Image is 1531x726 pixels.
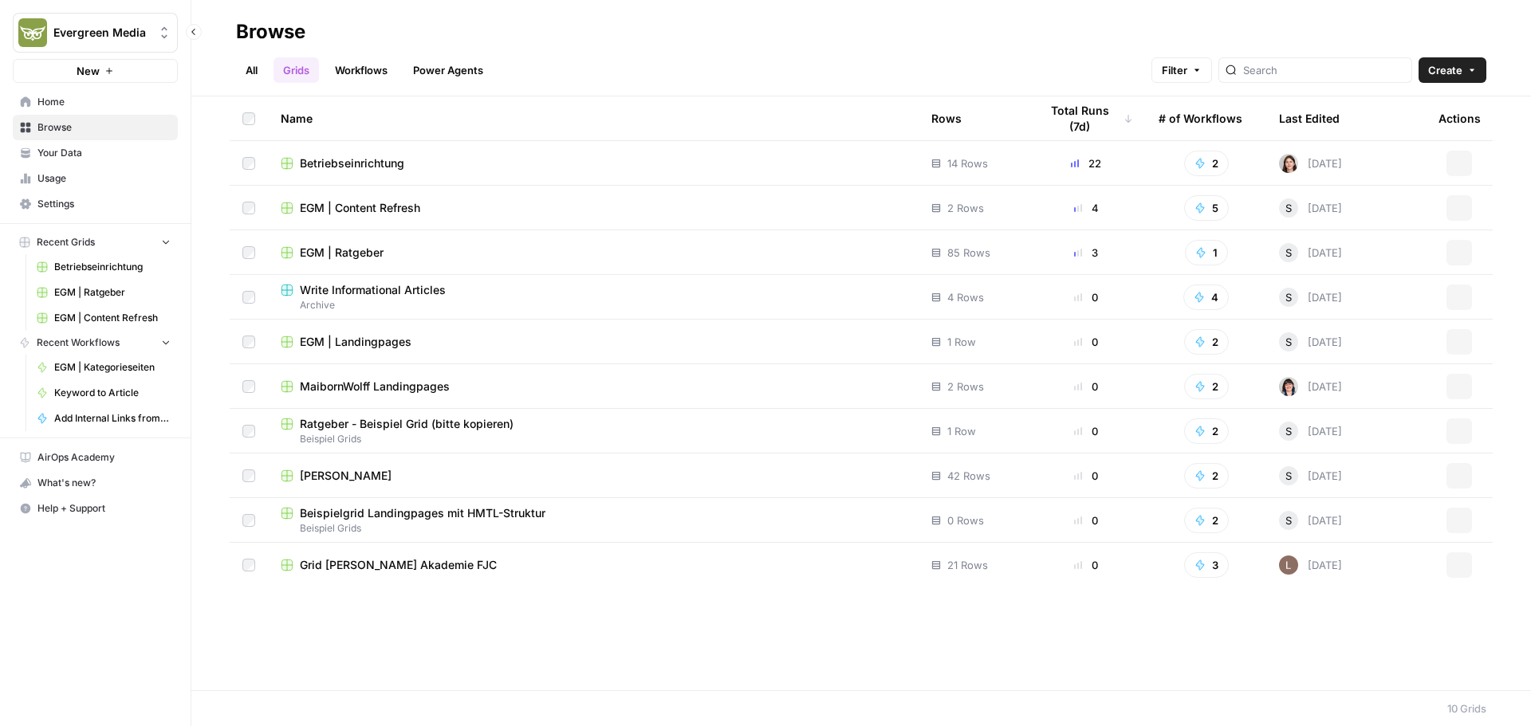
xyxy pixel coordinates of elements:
div: Actions [1439,96,1481,140]
span: Your Data [37,146,171,160]
div: [DATE] [1279,198,1342,218]
span: 2 Rows [947,379,984,394]
span: Home [37,95,171,109]
div: 0 [1039,379,1133,394]
a: Usage [13,166,178,191]
a: EGM | Content Refresh [30,305,178,331]
span: 14 Rows [947,155,988,171]
span: 1 Row [947,334,976,350]
a: Keyword to Article [30,380,178,406]
a: Beispielgrid Landingpages mit HMTL-StrukturBeispiel Grids [281,505,906,536]
div: [DATE] [1279,154,1342,173]
div: 0 [1039,334,1133,350]
span: 85 Rows [947,245,990,261]
span: Filter [1162,62,1187,78]
button: New [13,59,178,83]
button: 2 [1184,329,1229,355]
div: 22 [1039,155,1133,171]
span: EGM | Kategorieseiten [54,360,171,375]
a: EGM | Landingpages [281,334,906,350]
a: Power Agents [403,57,493,83]
button: 5 [1184,195,1229,221]
div: 10 Grids [1447,700,1486,716]
span: Grid [PERSON_NAME] Akademie FJC [300,557,497,573]
button: 3 [1184,552,1229,578]
span: Add Internal Links from Knowledge Base [54,411,171,426]
span: 21 Rows [947,557,988,573]
div: [DATE] [1279,288,1342,307]
span: Beispielgrid Landingpages mit HMTL-Struktur [300,505,545,521]
span: S [1285,512,1292,528]
button: 1 [1185,240,1228,265]
span: Browse [37,120,171,135]
a: EGM | Kategorieseiten [30,355,178,380]
div: 0 [1039,289,1133,305]
span: Archive [281,298,906,312]
div: 0 [1039,557,1133,573]
span: [PERSON_NAME] [300,468,392,484]
span: Recent Workflows [37,336,120,350]
span: 4 Rows [947,289,984,305]
button: Workspace: Evergreen Media [13,13,178,53]
span: S [1285,200,1292,216]
span: S [1285,468,1292,484]
span: EGM | Content Refresh [300,200,420,216]
a: EGM | Content Refresh [281,200,906,216]
a: Betriebseinrichtung [30,254,178,280]
span: Settings [37,197,171,211]
a: Grids [274,57,319,83]
button: Recent Grids [13,230,178,254]
a: Your Data [13,140,178,166]
a: All [236,57,267,83]
button: Filter [1151,57,1212,83]
a: Add Internal Links from Knowledge Base [30,406,178,431]
span: Beispiel Grids [281,432,906,446]
div: [DATE] [1279,555,1342,575]
span: Ratgeber - Beispiel Grid (bitte kopieren) [300,416,514,432]
button: 2 [1184,463,1229,489]
div: Browse [236,19,305,45]
button: 4 [1183,285,1229,310]
a: [PERSON_NAME] [281,468,906,484]
span: EGM | Content Refresh [54,311,171,325]
a: Grid [PERSON_NAME] Akademie FJC [281,557,906,573]
span: New [77,63,100,79]
div: [DATE] [1279,243,1342,262]
img: dg2rw5lz5wrueqm9mfsnexyipzh4 [1279,555,1298,575]
span: Evergreen Media [53,25,150,41]
button: 2 [1184,418,1229,444]
span: Recent Grids [37,235,95,249]
span: 0 Rows [947,512,984,528]
div: [DATE] [1279,332,1342,351]
span: MaibornWolff Landingpages [300,379,450,394]
span: 1 Row [947,423,976,439]
div: [DATE] [1279,422,1342,441]
a: Settings [13,191,178,217]
img: 9ei8zammlfls2gjjhap2otnia9mo [1279,154,1298,173]
span: Betriebseinrichtung [54,260,171,274]
span: Usage [37,171,171,186]
div: Last Edited [1279,96,1340,140]
button: 2 [1184,151,1229,176]
button: 2 [1184,508,1229,533]
a: AirOps Academy [13,445,178,470]
span: Betriebseinrichtung [300,155,404,171]
span: EGM | Ratgeber [54,285,171,300]
a: Home [13,89,178,115]
a: Betriebseinrichtung [281,155,906,171]
div: 0 [1039,468,1133,484]
div: Rows [931,96,962,140]
span: Write Informational Articles [300,282,446,298]
input: Search [1243,62,1405,78]
a: Browse [13,115,178,140]
span: Create [1428,62,1462,78]
div: Total Runs (7d) [1039,96,1133,140]
div: 4 [1039,200,1133,216]
span: EGM | Ratgeber [300,245,384,261]
div: # of Workflows [1159,96,1242,140]
button: Create [1419,57,1486,83]
button: 2 [1184,374,1229,399]
span: S [1285,423,1292,439]
span: S [1285,334,1292,350]
div: [DATE] [1279,511,1342,530]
